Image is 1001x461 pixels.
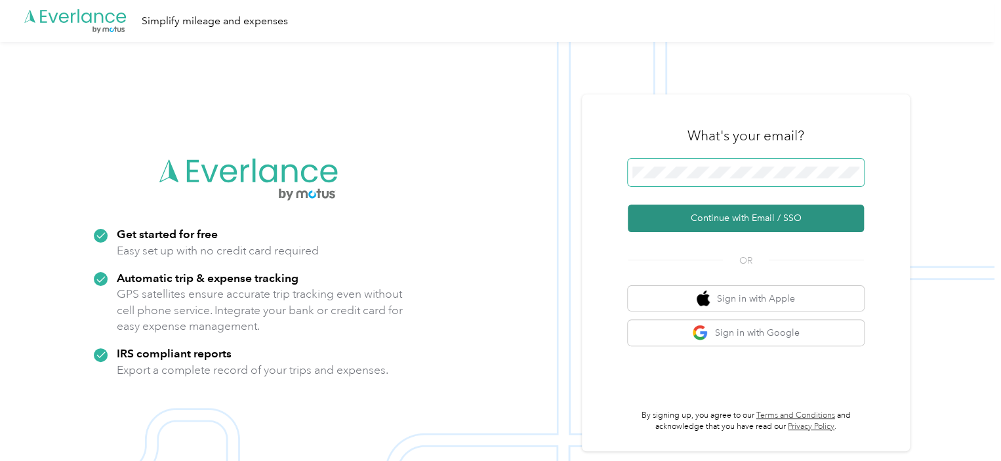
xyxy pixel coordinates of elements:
a: Privacy Policy [788,422,834,431]
h3: What's your email? [687,127,804,145]
p: Easy set up with no credit card required [117,243,319,259]
p: GPS satellites ensure accurate trip tracking even without cell phone service. Integrate your bank... [117,286,403,334]
strong: Automatic trip & expense tracking [117,271,298,285]
button: google logoSign in with Google [628,320,864,346]
strong: IRS compliant reports [117,346,232,360]
p: Export a complete record of your trips and expenses. [117,362,388,378]
a: Terms and Conditions [756,411,835,420]
p: By signing up, you agree to our and acknowledge that you have read our . [628,410,864,433]
span: OR [723,254,769,268]
button: apple logoSign in with Apple [628,286,864,311]
div: Simplify mileage and expenses [142,13,288,30]
button: Continue with Email / SSO [628,205,864,232]
img: apple logo [697,291,710,307]
img: google logo [692,325,708,341]
iframe: Everlance-gr Chat Button Frame [928,388,1001,461]
strong: Get started for free [117,227,218,241]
